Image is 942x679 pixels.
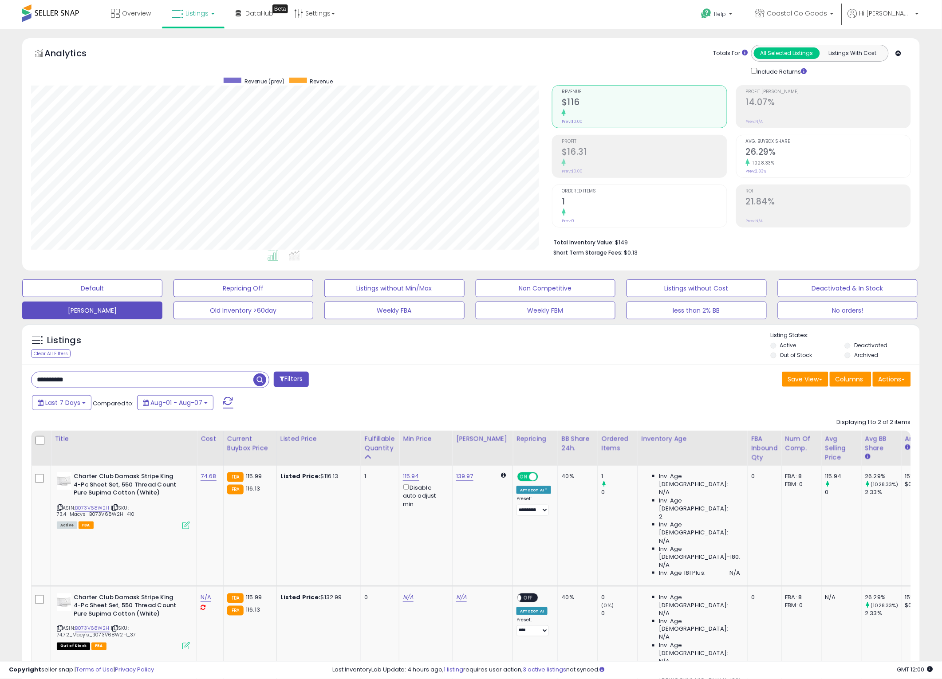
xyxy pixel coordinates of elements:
span: ROI [746,189,910,194]
div: Inventory Age [642,434,744,444]
span: N/A [659,561,670,569]
button: Save View [782,372,828,387]
div: N/A [825,593,855,601]
div: $116.13 [280,472,354,480]
a: 1 listing [444,666,463,674]
h5: Analytics [44,47,104,62]
div: Num of Comp. [785,434,818,453]
span: 116.13 [246,605,260,614]
div: 26.29% [865,593,901,601]
div: Fulfillable Quantity [365,434,395,453]
button: Listings without Min/Max [324,279,465,297]
span: Avg. Buybox Share [746,139,910,144]
a: 115.94 [403,472,419,481]
span: Hi [PERSON_NAME] [859,9,913,18]
div: 40% [562,472,591,480]
small: (0%) [602,602,614,609]
div: Amazon AI * [516,486,551,494]
small: Amazon Fees. [905,444,910,451]
span: | SKU: 74.72_Macy's_B073V68W2H_37 [57,625,136,638]
button: Default [22,279,162,297]
div: Title [55,434,193,444]
div: $132.99 [280,593,354,601]
button: Repricing Off [173,279,314,297]
div: Preset: [516,496,551,516]
b: Listed Price: [280,472,321,480]
span: Overview [122,9,151,18]
button: Actions [873,372,911,387]
a: Hi [PERSON_NAME] [848,9,919,29]
img: 31FJ1x9lL+L._SL40_.jpg [57,593,71,611]
small: (1028.33%) [871,481,899,488]
h2: $16.31 [562,147,726,159]
a: B073V68W2H [75,504,110,512]
div: Listed Price [280,434,357,444]
div: Disable auto adjust min [403,483,445,508]
small: (1028.33%) [871,602,899,609]
a: Help [694,1,741,29]
small: Prev: 0 [562,218,574,224]
button: Weekly FBM [476,302,616,319]
span: FBA [91,643,106,650]
span: OFF [537,473,551,481]
div: ASIN: [57,593,190,649]
small: Prev: N/A [746,218,763,224]
a: 139.97 [456,472,473,481]
span: Aug-01 - Aug-07 [150,398,202,407]
img: 31FJ1x9lL+L._SL40_.jpg [57,472,71,490]
b: Listed Price: [280,593,321,601]
b: Total Inventory Value: [553,239,614,246]
div: Preset: [516,617,551,637]
div: Min Price [403,434,449,444]
span: Revenue (prev) [244,78,285,85]
button: Weekly FBA [324,302,465,319]
div: Amazon AI [516,607,548,615]
a: N/A [403,593,414,602]
button: less than 2% BB [627,302,767,319]
button: Filters [274,372,308,387]
h5: Listings [47,334,81,347]
button: Aug-01 - Aug-07 [137,395,213,410]
div: 2.33% [865,609,901,617]
span: FBA [79,522,94,529]
span: Inv. Age [DEMOGRAPHIC_DATA]: [659,617,741,633]
div: FBA inbound Qty [751,434,778,462]
li: $149 [553,236,904,247]
div: 0 [602,593,638,601]
i: Get Help [701,8,712,19]
a: Privacy Policy [115,666,154,674]
span: N/A [659,633,670,641]
div: seller snap | | [9,666,154,675]
small: FBA [227,606,244,616]
span: Inv. Age [DEMOGRAPHIC_DATA]: [659,472,741,488]
div: 1 [602,472,638,480]
div: Current Buybox Price [227,434,273,453]
a: N/A [201,593,211,602]
div: BB Share 24h. [562,434,594,453]
small: Avg BB Share. [865,453,871,461]
div: 1 [365,472,392,480]
div: FBA: 8 [785,593,815,601]
label: Active [780,341,796,349]
span: 2025-08-16 12:00 GMT [897,666,933,674]
small: Prev: 2.33% [746,169,767,174]
span: 115.99 [246,472,262,480]
small: FBA [227,485,244,495]
span: Ordered Items [562,189,726,194]
span: 116.13 [246,484,260,493]
div: 0 [365,593,392,601]
span: Inv. Age [DEMOGRAPHIC_DATA]: [659,642,741,658]
a: N/A [456,593,467,602]
span: Revenue [310,78,333,85]
div: Clear All Filters [31,349,71,358]
div: Avg BB Share [865,434,898,453]
span: N/A [659,609,670,617]
span: N/A [659,537,670,545]
div: 0 [751,472,775,480]
div: 0 [825,488,861,496]
button: Last 7 Days [32,395,91,410]
button: Columns [830,372,871,387]
label: Deactivated [855,341,888,349]
div: 0 [602,488,638,496]
div: FBM: 0 [785,480,815,488]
